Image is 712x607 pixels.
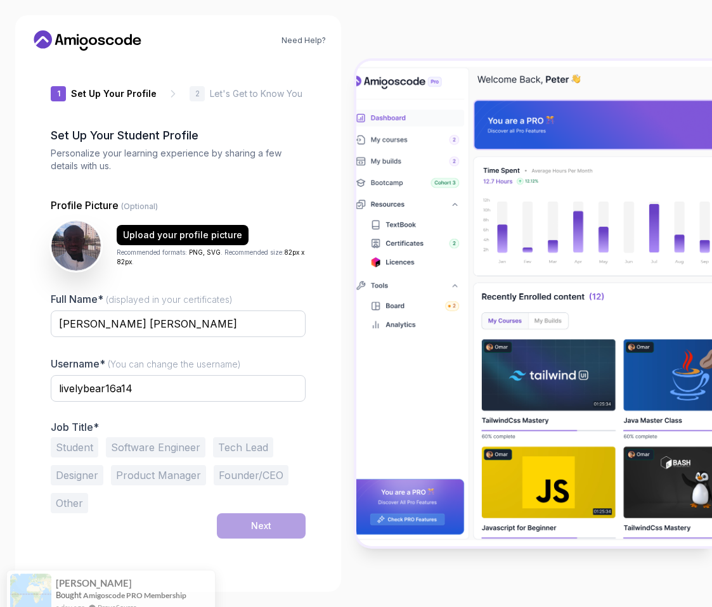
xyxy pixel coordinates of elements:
button: Student [51,437,98,457]
a: Amigoscode PRO Membership [83,573,186,582]
img: user profile image [51,221,101,271]
p: Let's Get to Know You [210,87,302,100]
div: Upload your profile picture [123,229,242,241]
p: Recommended formats: . Recommended size: . [117,248,306,267]
input: Enter your Username [51,375,306,402]
a: Need Help? [282,35,326,46]
p: Set Up Your Profile [71,87,157,100]
button: Other [51,493,88,513]
p: Personalize your learning experience by sharing a few details with us. [51,147,306,172]
label: Username* [51,357,241,370]
button: Founder/CEO [214,465,288,485]
span: (displayed in your certificates) [106,294,233,305]
a: Home link [30,30,145,51]
button: Product Manager [111,465,206,485]
img: provesource social proof notification image [10,556,51,597]
button: Tech Lead [213,437,273,457]
button: Software Engineer [106,437,205,457]
button: Next [217,513,306,539]
button: Upload your profile picture [117,225,249,245]
p: Job Title* [51,421,306,433]
span: (Optional) [121,201,158,211]
p: 2 [195,90,200,98]
button: Designer [51,465,103,485]
input: Enter your Full Name [51,310,306,337]
a: ProveSource [98,584,137,595]
p: 1 [57,90,60,98]
span: a day ago [56,584,85,595]
div: Next [251,520,271,532]
label: Full Name* [51,293,233,305]
span: PNG, SVG [189,248,221,256]
h2: Set Up Your Student Profile [51,127,306,144]
span: [PERSON_NAME] [56,560,132,571]
p: Profile Picture [51,198,306,213]
span: (You can change the username) [108,359,241,369]
span: Bought [56,572,82,582]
